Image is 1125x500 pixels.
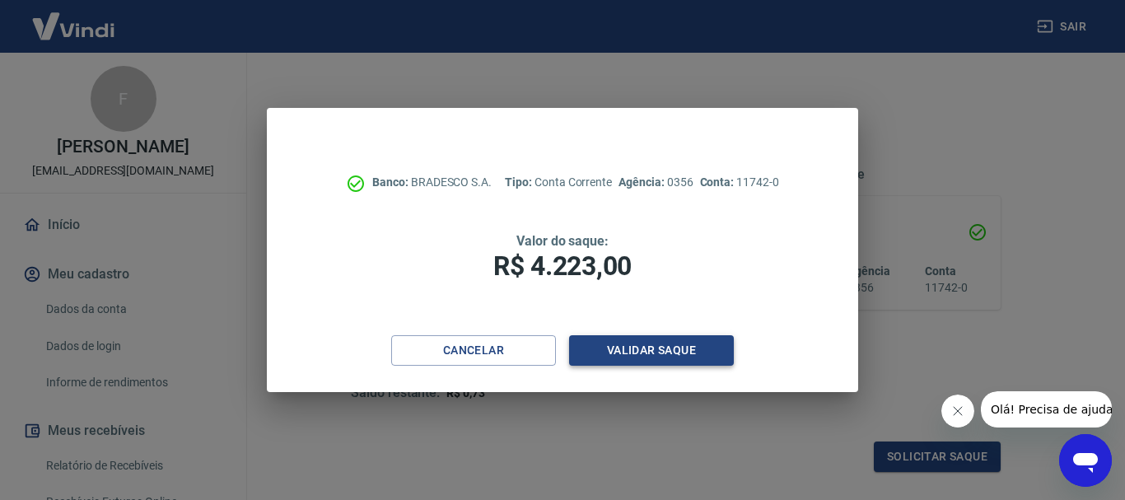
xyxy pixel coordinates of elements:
[10,12,138,25] span: Olá! Precisa de ajuda?
[619,174,693,191] p: 0356
[372,174,492,191] p: BRADESCO S.A.
[569,335,734,366] button: Validar saque
[981,391,1112,428] iframe: Mensagem da empresa
[700,175,737,189] span: Conta:
[505,175,534,189] span: Tipo:
[516,233,609,249] span: Valor do saque:
[493,250,632,282] span: R$ 4.223,00
[1059,434,1112,487] iframe: Botão para abrir a janela de mensagens
[619,175,667,189] span: Agência:
[941,395,974,428] iframe: Fechar mensagem
[505,174,612,191] p: Conta Corrente
[372,175,411,189] span: Banco:
[391,335,556,366] button: Cancelar
[700,174,779,191] p: 11742-0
